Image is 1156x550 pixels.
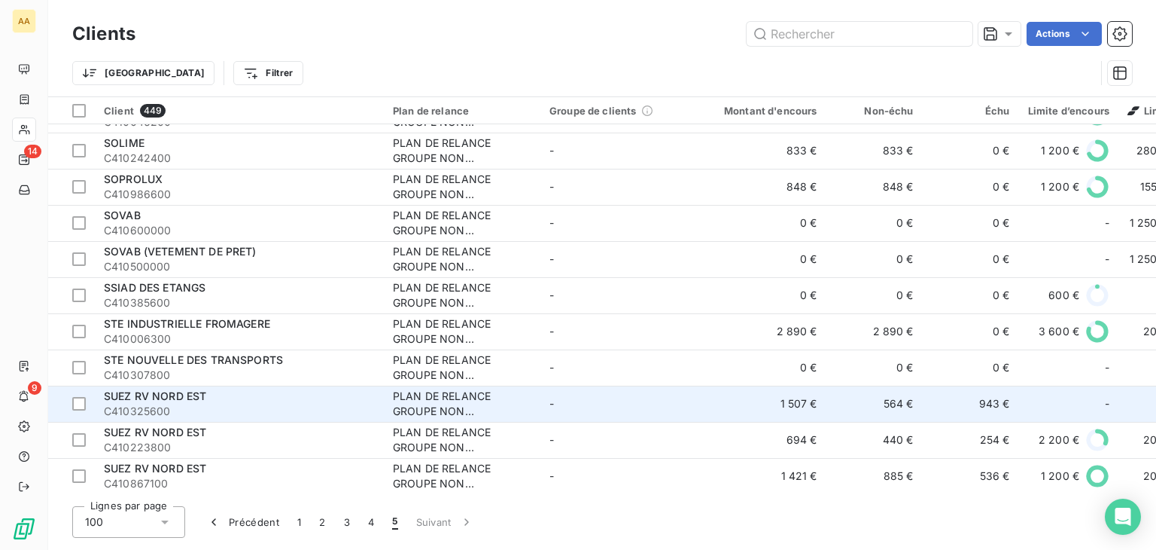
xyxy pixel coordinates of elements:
[923,313,1019,350] td: 0 €
[697,205,826,241] td: 0 €
[104,390,206,402] span: SUEZ RV NORD EST
[697,169,826,205] td: 848 €
[697,313,826,350] td: 2 890 €
[923,277,1019,313] td: 0 €
[1041,469,1079,484] span: 1 200 €
[233,61,303,85] button: Filtrer
[1039,432,1079,448] span: 2 200 €
[104,223,375,238] span: C410600000
[104,332,375,347] span: C410006300
[923,422,1019,458] td: 254 €
[826,386,923,422] td: 564 €
[104,187,375,202] span: C410986600
[826,277,923,313] td: 0 €
[407,506,483,538] button: Suivant
[923,169,1019,205] td: 0 €
[826,350,923,386] td: 0 €
[24,145,41,158] span: 14
[549,252,554,265] span: -
[393,389,531,419] div: PLAN DE RELANCE GROUPE NON AUTOMATIQUE
[826,205,923,241] td: 0 €
[393,425,531,455] div: PLAN DE RELANCE GROUPE NON AUTOMATIQUE
[697,458,826,494] td: 1 421 €
[697,241,826,277] td: 0 €
[359,506,383,538] button: 4
[923,386,1019,422] td: 943 €
[393,172,531,202] div: PLAN DE RELANCE GROUPE NON AUTOMATIQUE
[85,515,103,530] span: 100
[1105,252,1109,267] span: -
[72,61,214,85] button: [GEOGRAPHIC_DATA]
[697,350,826,386] td: 0 €
[104,259,375,274] span: C410500000
[28,381,41,395] span: 9
[140,104,166,118] span: 449
[549,180,554,193] span: -
[1041,179,1079,194] span: 1 200 €
[923,133,1019,169] td: 0 €
[288,506,310,538] button: 1
[826,458,923,494] td: 885 €
[1105,396,1109,411] span: -
[72,20,135,47] h3: Clients
[393,208,531,238] div: PLAN DE RELANCE GROUPE NON AUTOMATIQUE
[393,461,531,491] div: PLAN DE RELANCE GROUPE NON AUTOMATIQUE
[104,476,375,491] span: C410867100
[826,241,923,277] td: 0 €
[393,353,531,383] div: PLAN DE RELANCE GROUPE NON AUTOMATIQUE
[826,169,923,205] td: 848 €
[104,209,141,222] span: SOVAB
[197,506,288,538] button: Précédent
[697,386,826,422] td: 1 507 €
[697,133,826,169] td: 833 €
[1105,215,1109,231] span: -
[104,426,206,438] span: SUEZ RV NORD EST
[549,433,554,446] span: -
[1028,105,1109,117] div: Limite d’encours
[826,422,923,458] td: 440 €
[549,361,554,374] span: -
[383,506,406,538] button: 5
[549,469,554,482] span: -
[1039,324,1079,339] span: 3 600 €
[104,281,205,294] span: SSIAD DES ETANGS
[393,105,531,117] div: Plan de relance
[1105,360,1109,375] span: -
[826,313,923,350] td: 2 890 €
[1027,22,1102,46] button: Actions
[104,151,375,166] span: C410242400
[104,404,375,419] span: C410325600
[923,241,1019,277] td: 0 €
[923,205,1019,241] td: 0 €
[549,216,554,229] span: -
[104,317,270,330] span: STE INDUSTRIELLE FROMAGERE
[310,506,334,538] button: 2
[104,295,375,310] span: C410385600
[104,245,257,258] span: SOVAB (VETEMENT DE PRET)
[12,517,36,541] img: Logo LeanPay
[747,22,972,46] input: Rechercher
[835,105,914,117] div: Non-échu
[393,136,531,166] div: PLAN DE RELANCE GROUPE NON AUTOMATIQUE
[706,105,817,117] div: Montant d'encours
[104,440,375,455] span: C410223800
[392,515,397,530] span: 5
[1048,288,1079,303] span: 600 €
[393,316,531,347] div: PLAN DE RELANCE GROUPE NON AUTOMATIQUE
[549,397,554,410] span: -
[12,9,36,33] div: AA
[549,105,637,117] span: Groupe de clients
[826,133,923,169] td: 833 €
[549,144,554,157] span: -
[335,506,359,538] button: 3
[393,244,531,274] div: PLAN DE RELANCE GROUPE NON AUTOMATIQUE
[393,280,531,310] div: PLAN DE RELANCE GROUPE NON AUTOMATIQUE
[104,105,134,117] span: Client
[697,277,826,313] td: 0 €
[549,289,554,301] span: -
[104,136,144,149] span: SOLIME
[697,422,826,458] td: 694 €
[104,173,163,185] span: SOPROLUX
[549,325,554,338] span: -
[923,350,1019,386] td: 0 €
